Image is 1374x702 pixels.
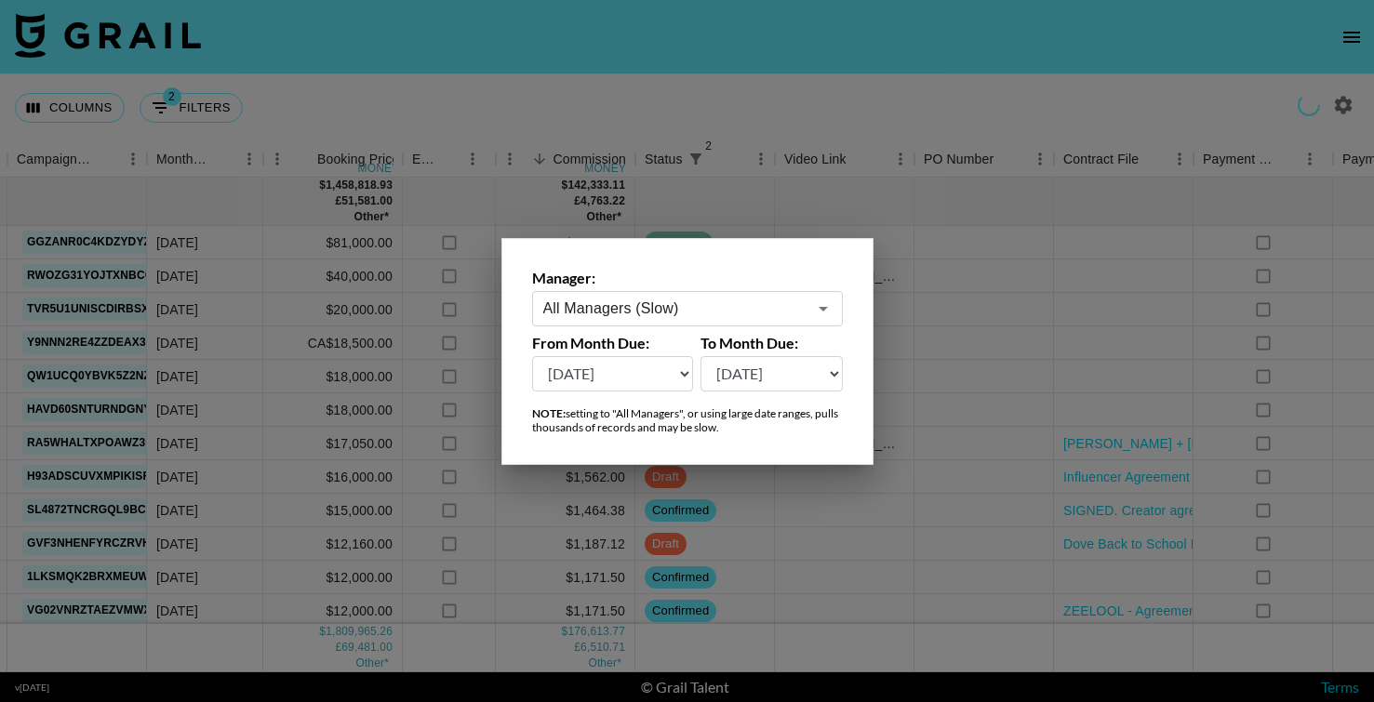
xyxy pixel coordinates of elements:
[810,296,836,322] button: Open
[700,334,843,352] label: To Month Due:
[532,334,694,352] label: From Month Due:
[532,406,566,420] strong: NOTE:
[532,269,843,287] label: Manager:
[532,406,843,434] div: setting to "All Managers", or using large date ranges, pulls thousands of records and may be slow.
